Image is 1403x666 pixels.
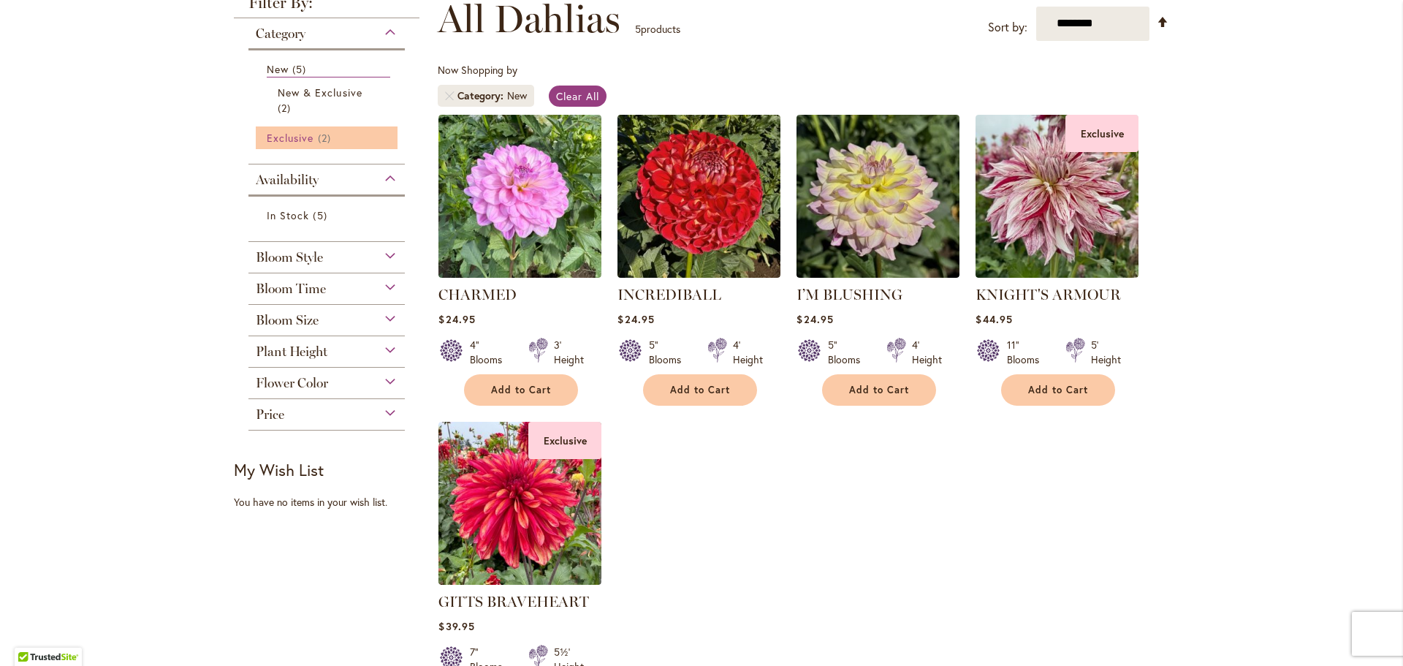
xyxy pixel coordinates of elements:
button: Add to Cart [643,374,757,406]
a: INCREDIBALL [617,286,721,303]
img: CHARMED [438,115,601,278]
a: CHARMED [438,286,517,303]
span: $44.95 [976,312,1012,326]
a: CHARMED [438,267,601,281]
img: I’M BLUSHING [796,115,959,278]
span: 5 [313,208,330,223]
span: Clear All [556,89,599,103]
a: Remove Category New [445,91,454,100]
span: Bloom Size [256,312,319,328]
a: New &amp; Exclusive [278,85,379,116]
span: Add to Cart [491,384,551,396]
a: I’M BLUSHING [796,267,959,281]
div: 3' Height [554,338,584,367]
a: In Stock 5 [267,208,390,223]
span: New & Exclusive [278,86,362,99]
span: Add to Cart [849,384,909,396]
span: Bloom Time [256,281,326,297]
span: Now Shopping by [438,63,517,77]
a: Incrediball [617,267,780,281]
div: 5' Height [1091,338,1121,367]
p: products [635,18,680,41]
div: 5" Blooms [649,338,690,367]
span: 2 [318,130,335,145]
span: 5 [635,22,641,36]
span: In Stock [267,208,309,222]
span: Price [256,406,284,423]
span: Plant Height [256,344,327,360]
label: Sort by: [988,14,1027,41]
div: Exclusive [528,422,601,459]
span: Add to Cart [670,384,730,396]
div: New [507,88,527,103]
a: KNIGHT'S ARMOUR Exclusive [976,267,1138,281]
div: 4' Height [912,338,942,367]
a: New [267,61,390,77]
div: 4" Blooms [470,338,511,367]
button: Add to Cart [1001,374,1115,406]
span: 2 [278,100,294,116]
img: GITTS BRAVEHEART [438,422,601,585]
button: Add to Cart [464,374,578,406]
div: 4' Height [733,338,763,367]
div: 11" Blooms [1007,338,1048,367]
span: New [267,62,289,76]
a: GITTS BRAVEHEART Exclusive [438,574,601,588]
a: Clear All [549,86,607,107]
div: You have no items in your wish list. [234,495,429,510]
span: Category [457,88,507,103]
button: Add to Cart [822,374,936,406]
span: Flower Color [256,375,328,391]
a: GITTS BRAVEHEART [438,593,589,610]
span: Exclusive [267,131,313,145]
div: Exclusive [1065,115,1138,152]
span: Availability [256,172,319,188]
span: $24.95 [617,312,654,326]
a: KNIGHT'S ARMOUR [976,286,1121,303]
span: $24.95 [796,312,833,326]
span: Add to Cart [1028,384,1088,396]
a: I’M BLUSHING [796,286,902,303]
iframe: Launch Accessibility Center [11,614,52,655]
strong: My Wish List [234,459,324,480]
div: 5" Blooms [828,338,869,367]
a: Exclusive [267,130,390,145]
span: 5 [292,61,310,77]
span: Bloom Style [256,249,323,265]
span: $39.95 [438,619,474,633]
span: Category [256,26,305,42]
img: Incrediball [617,115,780,278]
span: $24.95 [438,312,475,326]
img: KNIGHT'S ARMOUR [976,115,1138,278]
